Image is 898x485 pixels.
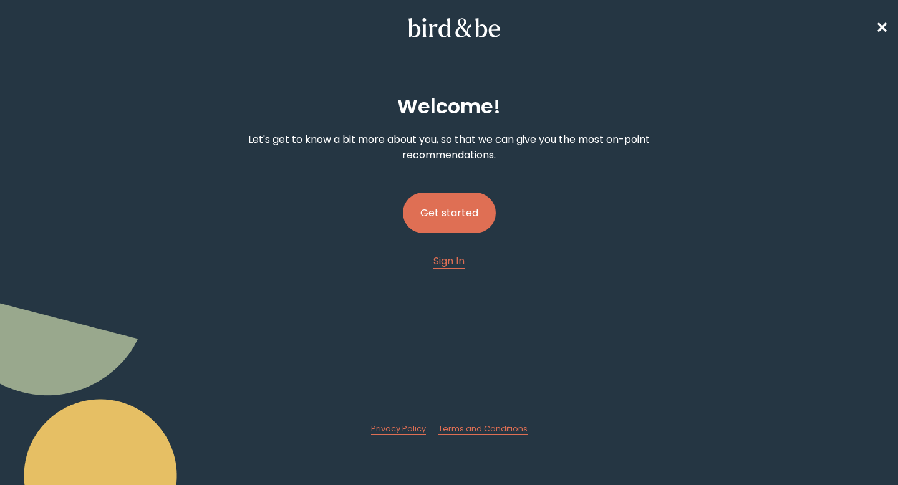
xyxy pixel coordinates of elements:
h2: Welcome ! [397,92,501,122]
span: Sign In [433,254,465,268]
iframe: Gorgias live chat messenger [836,426,886,473]
span: ✕ [876,17,888,38]
a: Privacy Policy [371,423,426,435]
a: Sign In [433,253,465,269]
a: ✕ [876,17,888,39]
span: Privacy Policy [371,423,426,434]
button: Get started [403,193,496,233]
a: Get started [403,173,496,253]
p: Let's get to know a bit more about you, so that we can give you the most on-point recommendations. [234,132,664,163]
span: Terms and Conditions [438,423,528,434]
a: Terms and Conditions [438,423,528,435]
